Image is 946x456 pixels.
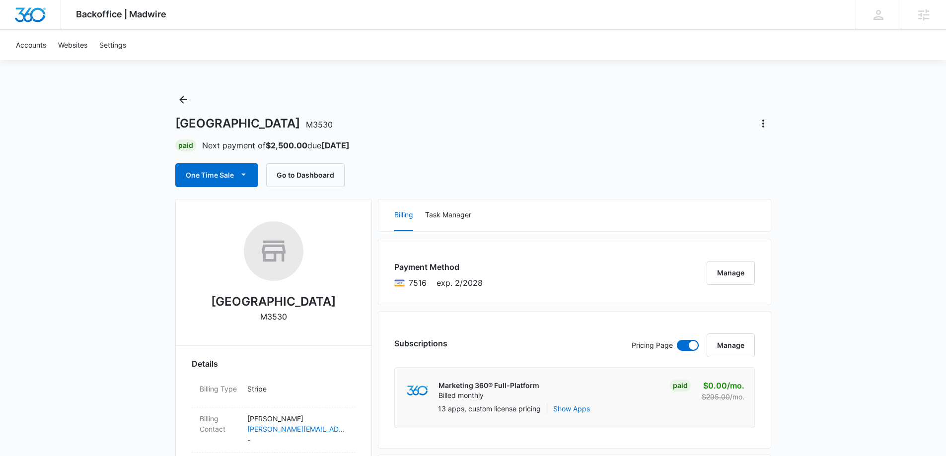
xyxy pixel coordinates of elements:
h3: Subscriptions [394,337,447,349]
div: Billing Contact[PERSON_NAME][PERSON_NAME][EMAIL_ADDRESS][DOMAIN_NAME]- [192,407,356,453]
span: Visa ending with [409,277,427,289]
span: Backoffice | Madwire [76,9,166,19]
button: Go to Dashboard [266,163,345,187]
p: 13 apps, custom license pricing [438,403,541,414]
dd: - [247,413,348,446]
h3: Payment Method [394,261,483,273]
p: M3530 [260,311,287,323]
dt: Billing Type [200,384,239,394]
button: Manage [707,333,755,357]
button: Show Apps [553,403,590,414]
div: Billing TypeStripe [192,378,356,407]
a: Websites [52,30,93,60]
p: Marketing 360® Full-Platform [438,381,539,391]
a: [PERSON_NAME][EMAIL_ADDRESS][DOMAIN_NAME] [247,424,348,434]
p: $0.00 [698,380,744,391]
p: Stripe [247,384,348,394]
button: Task Manager [425,199,471,231]
s: $295.00 [702,392,730,401]
span: exp. 2/2028 [437,277,483,289]
span: /mo. [730,392,744,401]
div: Paid [175,139,196,151]
a: Accounts [10,30,52,60]
dt: Billing Contact [200,413,239,434]
img: marketing360Logo [407,386,428,396]
p: Billed monthly [438,391,539,400]
a: Settings [93,30,132,60]
h2: [GEOGRAPHIC_DATA] [211,293,336,311]
button: Manage [707,261,755,285]
p: Next payment of due [202,139,350,151]
strong: $2,500.00 [266,140,307,150]
span: /mo. [727,381,744,391]
span: Details [192,358,218,370]
span: M3530 [306,120,333,130]
button: Actions [755,116,771,131]
button: Billing [394,199,413,231]
div: Paid [670,380,691,391]
button: Back [175,92,191,108]
button: One Time Sale [175,163,258,187]
h1: [GEOGRAPHIC_DATA] [175,116,333,131]
p: [PERSON_NAME] [247,413,348,424]
strong: [DATE] [321,140,350,150]
p: Pricing Page [632,340,673,351]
